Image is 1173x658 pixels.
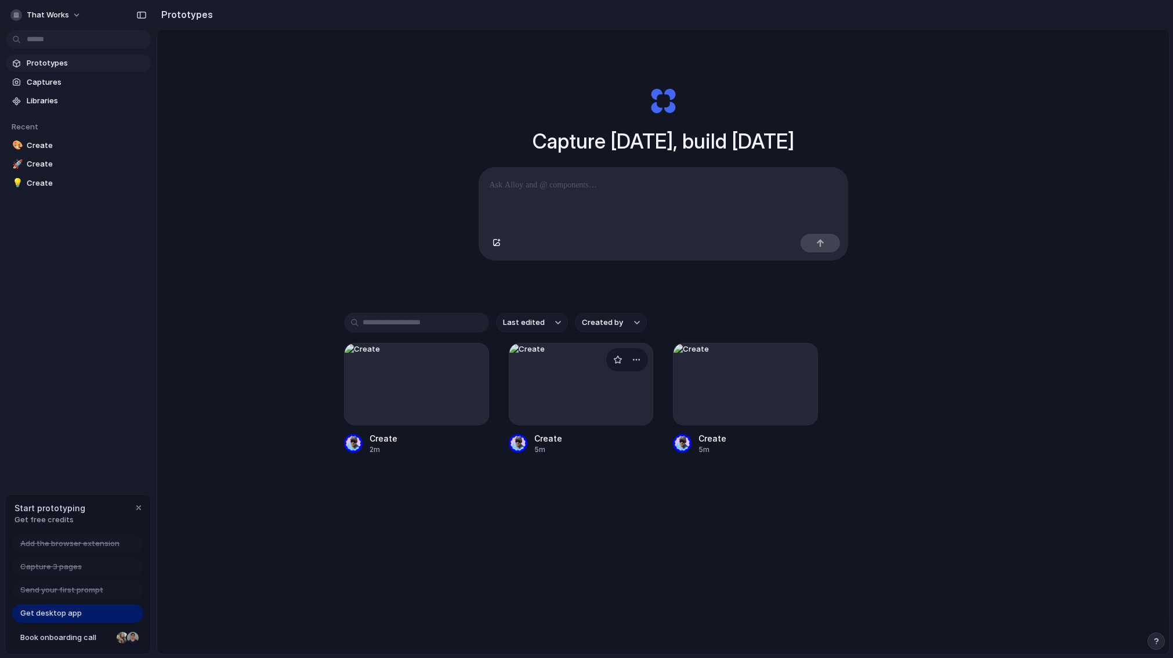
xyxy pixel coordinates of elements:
[10,178,22,189] button: 💡
[6,6,87,24] button: That Works
[673,343,818,455] a: CreateCreate5m
[10,158,22,170] button: 🚀
[6,175,151,192] a: 💡Create
[12,158,20,171] div: 🚀
[15,502,85,514] span: Start prototyping
[533,126,794,157] h1: Capture [DATE], build [DATE]
[12,122,38,131] span: Recent
[126,631,140,645] div: Christian Iacullo
[10,140,22,151] button: 🎨
[15,514,85,526] span: Get free credits
[582,317,623,328] span: Created by
[509,343,654,455] a: CreateCreate5m
[698,432,726,444] div: Create
[534,444,562,455] div: 5m
[698,444,726,455] div: 5m
[575,313,647,332] button: Created by
[27,140,146,151] span: Create
[534,432,562,444] div: Create
[27,95,146,107] span: Libraries
[12,628,143,647] a: Book onboarding call
[27,57,146,69] span: Prototypes
[157,8,213,21] h2: Prototypes
[370,432,397,444] div: Create
[27,178,146,189] span: Create
[6,137,151,154] a: 🎨Create
[12,139,20,152] div: 🎨
[20,632,112,643] span: Book onboarding call
[12,176,20,190] div: 💡
[115,631,129,645] div: Nicole Kubica
[27,158,146,170] span: Create
[20,608,82,619] span: Get desktop app
[6,74,151,91] a: Captures
[6,156,151,173] a: 🚀Create
[20,538,120,549] span: Add the browser extension
[27,9,69,21] span: That Works
[12,604,143,623] a: Get desktop app
[20,584,103,596] span: Send your first prompt
[503,317,545,328] span: Last edited
[496,313,568,332] button: Last edited
[6,55,151,72] a: Prototypes
[27,77,146,88] span: Captures
[20,561,82,573] span: Capture 3 pages
[344,343,489,455] a: CreateCreate2m
[370,444,397,455] div: 2m
[6,92,151,110] a: Libraries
